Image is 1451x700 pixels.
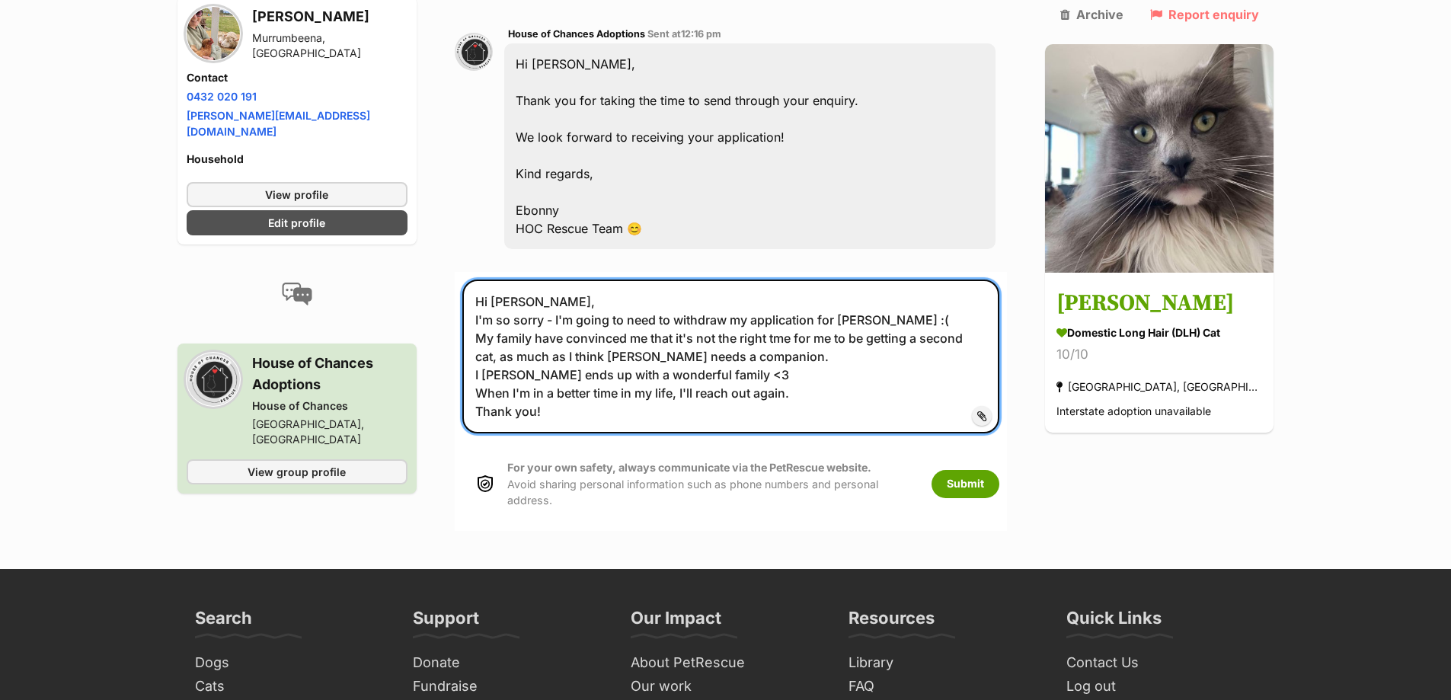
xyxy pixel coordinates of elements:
img: House of Chances Adoptions profile pic [455,33,493,71]
span: 12:16 pm [681,28,721,40]
span: Interstate adoption unavailable [1056,405,1211,418]
a: FAQ [842,675,1045,698]
h3: Our Impact [631,607,721,638]
a: About PetRescue [625,651,827,675]
span: House of Chances Adoptions [508,28,645,40]
div: [GEOGRAPHIC_DATA], [GEOGRAPHIC_DATA] [1056,377,1262,398]
div: [GEOGRAPHIC_DATA], [GEOGRAPHIC_DATA] [252,416,407,446]
div: Domestic Long Hair (DLH) Cat [1056,325,1262,341]
button: Submit [932,470,999,497]
a: View group profile [187,459,407,484]
p: Avoid sharing personal information such as phone numbers and personal address. [507,459,916,508]
span: Sent at [647,28,721,40]
a: Donate [407,651,609,675]
a: 0432 020 191 [187,89,257,102]
a: Archive [1060,8,1123,21]
a: Library [842,651,1045,675]
div: Murrumbeena, [GEOGRAPHIC_DATA] [252,30,407,60]
span: View profile [265,186,328,202]
h4: Household [187,151,407,166]
h3: Support [413,607,479,638]
div: 10/10 [1056,345,1262,366]
img: conversation-icon-4a6f8262b818ee0b60e3300018af0b2d0b884aa5de6e9bcb8d3d4eeb1a70a7c4.svg [282,282,312,305]
a: [PERSON_NAME] Domestic Long Hair (DLH) Cat 10/10 [GEOGRAPHIC_DATA], [GEOGRAPHIC_DATA] Interstate ... [1045,276,1274,433]
a: Edit profile [187,209,407,235]
div: House of Chances [252,398,407,413]
img: Gus [1045,44,1274,273]
span: View group profile [248,463,346,479]
a: Log out [1060,675,1263,698]
a: Our work [625,675,827,698]
span: Edit profile [268,214,325,230]
strong: For your own safety, always communicate via the PetRescue website. [507,461,871,474]
h3: [PERSON_NAME] [1056,287,1262,321]
a: Report enquiry [1150,8,1259,21]
h3: House of Chances Adoptions [252,352,407,395]
a: View profile [187,181,407,206]
h3: [PERSON_NAME] [252,5,407,27]
h3: Quick Links [1066,607,1162,638]
a: Cats [189,675,392,698]
img: House of Chances profile pic [187,352,240,405]
img: Tammy Silverstein profile pic [187,6,240,59]
a: Dogs [189,651,392,675]
div: Hi [PERSON_NAME], Thank you for taking the time to send through your enquiry. We look forward to ... [504,43,996,249]
h3: Resources [849,607,935,638]
h4: Contact [187,69,407,85]
a: Fundraise [407,675,609,698]
a: Contact Us [1060,651,1263,675]
a: [PERSON_NAME][EMAIL_ADDRESS][DOMAIN_NAME] [187,108,370,137]
h3: Search [195,607,252,638]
